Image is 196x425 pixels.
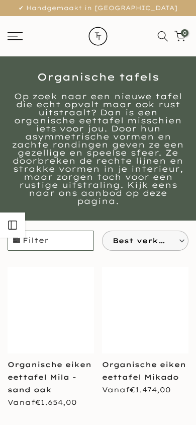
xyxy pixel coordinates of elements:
[102,385,171,394] span: Vanaf
[80,16,116,56] img: trend-table
[130,385,171,394] span: €1.474,00
[8,360,91,394] a: Organische eiken eettafel Mila - sand oak
[8,72,188,82] h1: Organische tafels
[8,92,188,205] div: Op zoek naar een nieuwe tafel die echt opvalt maar ook rust uitstraalt? Dan is een organische eet...
[8,231,93,250] span: Filter
[113,231,170,250] span: Best verkocht
[181,29,188,37] span: 0
[102,360,186,382] a: Organische eiken eettafel Mikado
[174,31,185,42] a: 0
[35,398,77,407] span: €1.654,00
[103,231,188,250] label: Best verkocht
[13,3,183,14] p: ✔ Handgemaakt in [GEOGRAPHIC_DATA]
[1,374,51,424] iframe: toggle-frame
